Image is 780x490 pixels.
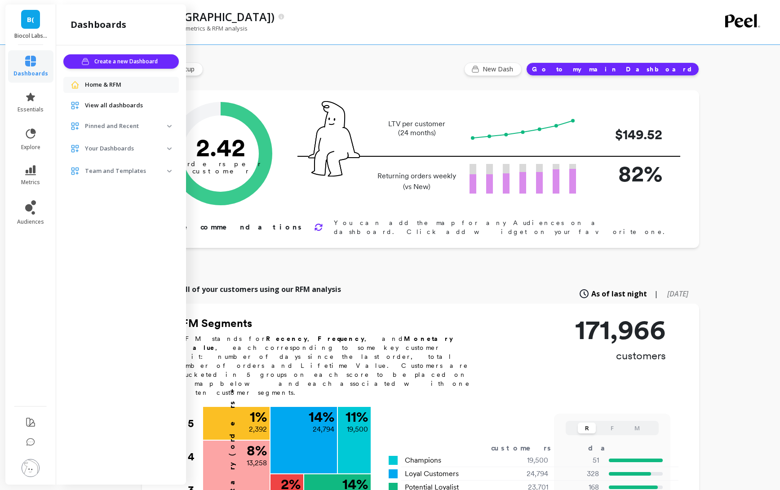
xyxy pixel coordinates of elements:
p: LTV per customer (24 months) [375,119,459,137]
p: 328 [559,468,599,479]
p: 19,500 [347,424,368,435]
img: navigation item icon [71,167,80,176]
b: Recency [266,335,307,342]
span: metrics [21,179,40,186]
img: navigation item icon [71,144,80,153]
p: Returning orders weekly (vs New) [375,171,459,192]
span: New Dash [483,65,516,74]
span: As of last night [591,288,647,299]
p: $149.52 [590,124,662,145]
img: navigation item icon [71,122,80,131]
img: down caret icon [167,170,172,172]
span: Champions [405,455,441,466]
button: M [628,423,646,433]
p: 24,794 [313,424,334,435]
span: [DATE] [667,289,688,299]
div: customers [491,443,564,454]
img: navigation item icon [71,80,80,89]
img: down caret icon [167,125,172,128]
text: 2.42 [196,132,245,162]
button: Go to my main Dashboard [526,62,699,76]
p: Explore all of your customers using our RFM analysis [153,284,341,295]
p: customers [575,349,666,363]
p: Recommendations [173,222,303,233]
span: | [654,288,658,299]
img: profile picture [22,459,40,477]
span: View all dashboards [85,101,143,110]
p: You can add the map for any Audiences on a dashboard. Click add widget on your favorite one. [334,218,670,236]
b: Frequency [318,335,364,342]
tspan: customer [192,167,249,175]
p: Team and Templates [85,167,167,176]
h2: RFM Segments [175,316,481,331]
button: Create a new Dashboard [63,54,179,69]
p: Pinned and Recent [85,122,167,131]
a: View all dashboards [85,101,172,110]
p: RFM stands for , , and , each corresponding to some key customer trait: number of days since the ... [175,334,481,397]
span: essentials [18,106,44,113]
p: 11 % [346,410,368,424]
div: 24,794 [495,468,559,479]
p: 8 % [247,443,267,458]
div: 19,500 [495,455,559,466]
p: 171,966 [575,316,666,343]
img: pal seatted on line [308,101,360,177]
p: 82% [590,157,662,190]
button: R [578,423,596,433]
p: Biocol Labs (US) [14,32,47,40]
button: F [603,423,621,433]
span: Loyal Customers [405,468,459,479]
div: 4 [188,440,202,473]
span: explore [21,144,40,151]
h2: dashboards [71,18,126,31]
div: days [588,443,625,454]
tspan: orders per [180,160,261,168]
div: 5 [188,407,202,440]
img: down caret icon [167,147,172,150]
p: 13,258 [247,458,267,468]
span: Home & RFM [85,80,121,89]
img: navigation item icon [71,101,80,110]
p: 51 [559,455,599,466]
p: Your Dashboards [85,144,167,153]
button: New Dash [464,62,522,76]
span: B( [27,14,34,25]
p: 14 % [309,410,334,424]
span: dashboards [13,70,48,77]
span: audiences [17,218,44,225]
p: 2,392 [249,424,267,435]
span: Create a new Dashboard [94,57,160,66]
p: 1 % [250,410,267,424]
